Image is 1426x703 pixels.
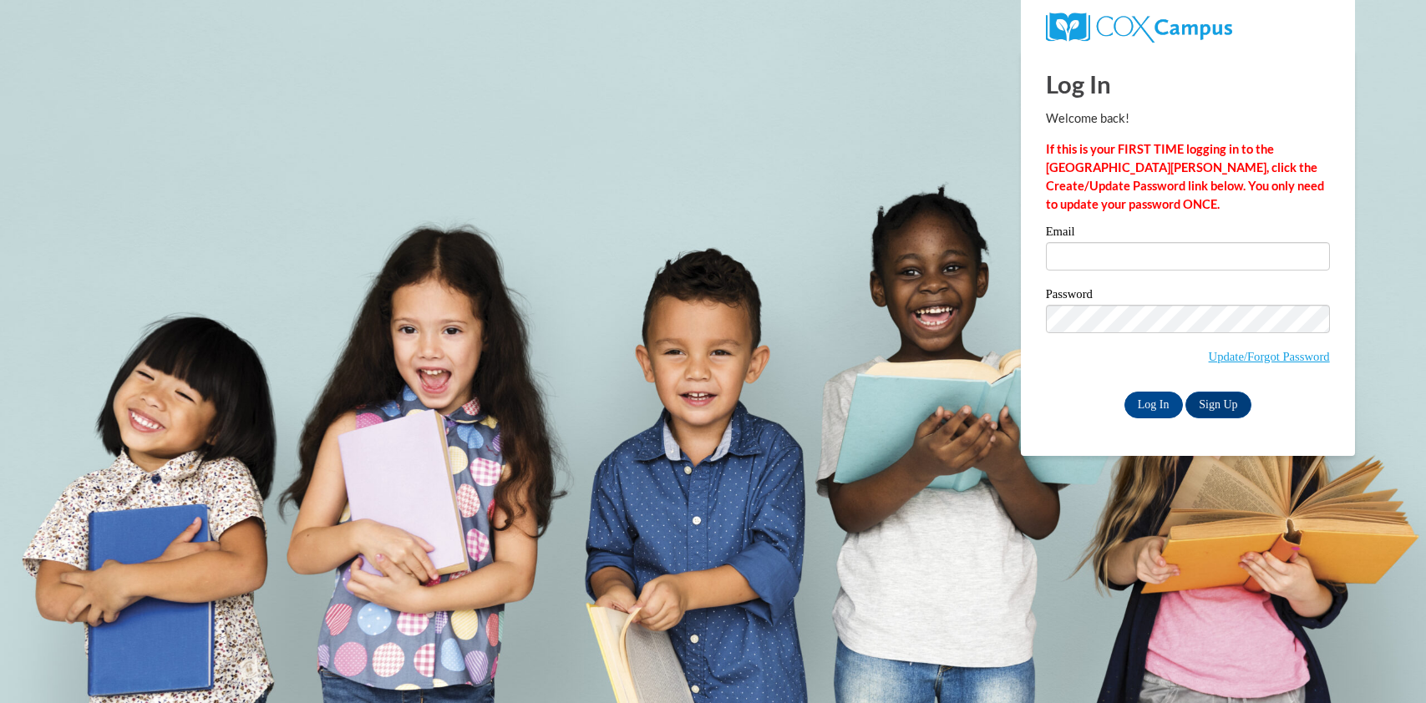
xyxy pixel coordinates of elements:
label: Password [1046,288,1330,305]
label: Email [1046,225,1330,242]
img: COX Campus [1046,13,1232,43]
input: Log In [1124,392,1183,418]
p: Welcome back! [1046,109,1330,128]
a: Sign Up [1185,392,1251,418]
strong: If this is your FIRST TIME logging in to the [GEOGRAPHIC_DATA][PERSON_NAME], click the Create/Upd... [1046,142,1324,211]
h1: Log In [1046,67,1330,101]
a: COX Campus [1046,19,1232,33]
a: Update/Forgot Password [1209,350,1330,363]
